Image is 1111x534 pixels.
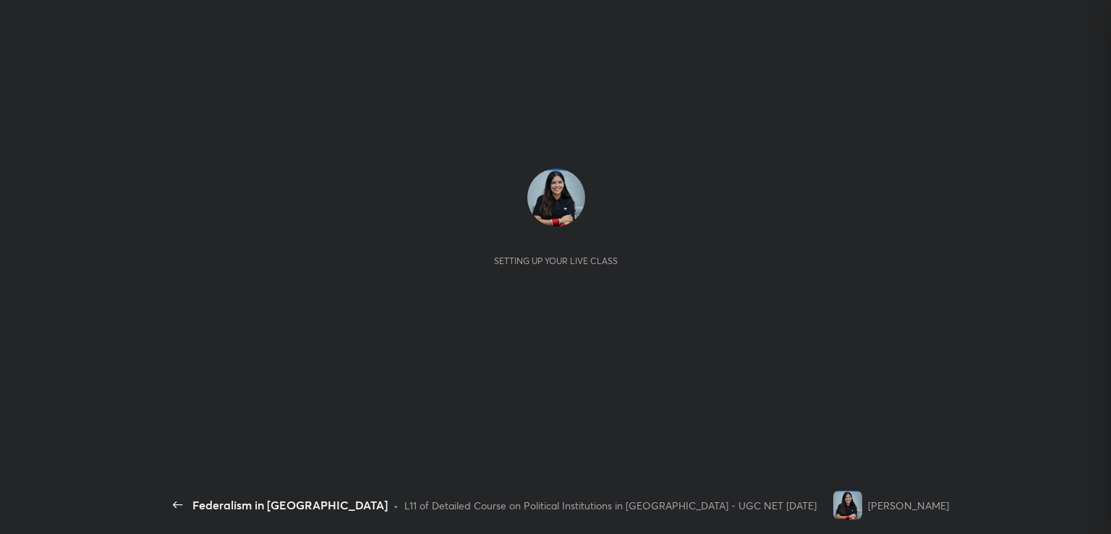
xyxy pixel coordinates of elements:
[404,498,817,513] div: L11 of Detailed Course on Political Institutions in [GEOGRAPHIC_DATA] - UGC NET [DATE]
[192,496,388,514] div: Federalism in [GEOGRAPHIC_DATA]
[393,498,399,513] div: •
[833,491,862,520] img: e6b7fd9604b54f40b4ba6e3a0c89482a.jpg
[868,498,949,513] div: [PERSON_NAME]
[527,169,585,226] img: e6b7fd9604b54f40b4ba6e3a0c89482a.jpg
[494,255,618,266] div: Setting up your live class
